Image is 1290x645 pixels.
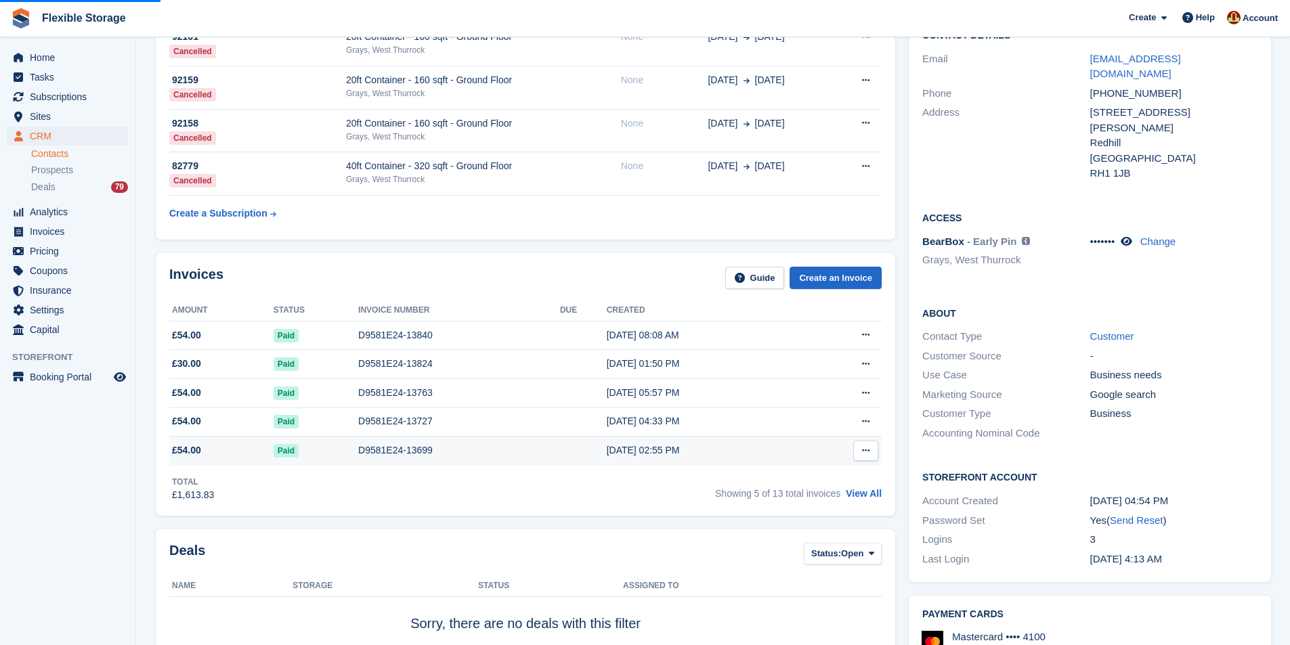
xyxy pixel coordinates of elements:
[1022,237,1030,245] img: icon-info-grey-7440780725fd019a000dd9b08b2336e03edf1995a4989e88bcd33f0948082b44.svg
[7,301,128,319] a: menu
[922,426,1090,441] div: Accounting Nominal Code
[11,8,31,28] img: stora-icon-8386f47178a22dfd0bd8f6a31ec36ba5ce8667c1dd55bd0f319d3a0aa187defe.svg
[346,87,621,99] div: Grays, West Thurrock
[346,159,621,173] div: 40ft Container - 320 sqft - Ground Floor
[12,351,135,364] span: Storefront
[30,261,111,280] span: Coupons
[7,87,128,106] a: menu
[169,88,216,102] div: Cancelled
[30,222,111,241] span: Invoices
[172,328,201,342] span: £54.00
[358,300,560,321] th: Invoice number
[7,68,128,87] a: menu
[346,30,621,44] div: 20ft Container - 160 sqft - Ground Floor
[621,116,708,131] div: None
[274,415,299,428] span: Paid
[7,368,128,386] a: menu
[1090,387,1257,403] div: Google search
[922,470,1257,483] h2: Storefront Account
[967,236,1016,247] span: - Early Pin
[274,444,299,458] span: Paid
[560,300,607,321] th: Due
[1090,349,1257,364] div: -
[952,631,1046,643] div: Mastercard •••• 4100
[621,159,708,173] div: None
[169,267,223,289] h2: Invoices
[922,306,1257,319] h2: About
[708,159,737,173] span: [DATE]
[358,443,560,458] div: D9581E24-13699
[7,127,128,146] a: menu
[30,301,111,319] span: Settings
[37,7,131,29] a: Flexible Storage
[1140,236,1176,247] a: Change
[922,210,1257,224] h2: Access
[172,476,214,488] div: Total
[1090,53,1181,80] a: [EMAIL_ADDRESS][DOMAIN_NAME]
[1090,513,1257,529] div: Yes
[1090,532,1257,548] div: 3
[31,181,56,194] span: Deals
[708,73,737,87] span: [DATE]
[169,575,293,597] th: Name
[31,180,128,194] a: Deals 79
[1196,11,1215,24] span: Help
[30,368,111,386] span: Booking Portal
[169,159,346,173] div: 82779
[623,575,882,597] th: Assigned to
[169,543,205,568] h2: Deals
[172,386,201,400] span: £54.00
[346,131,621,143] div: Grays, West Thurrock
[922,552,1090,567] div: Last Login
[922,609,1257,620] h2: Payment cards
[1090,86,1257,102] div: [PHONE_NUMBER]
[922,236,964,247] span: BearBox
[7,281,128,300] a: menu
[7,107,128,126] a: menu
[478,575,623,597] th: Status
[7,320,128,339] a: menu
[169,45,216,58] div: Cancelled
[358,328,560,342] div: D9581E24-13840
[274,386,299,400] span: Paid
[31,163,128,177] a: Prospects
[169,174,216,187] div: Cancelled
[169,131,216,145] div: Cancelled
[30,48,111,67] span: Home
[1110,514,1163,526] a: Send Reset
[30,107,111,126] span: Sites
[1090,330,1134,342] a: Customer
[922,349,1090,364] div: Customer Source
[790,267,882,289] a: Create an Invoice
[755,30,785,44] span: [DATE]
[274,300,358,321] th: Status
[755,116,785,131] span: [DATE]
[1090,105,1257,135] div: [STREET_ADDRESS][PERSON_NAME]
[293,575,478,597] th: Storage
[346,73,621,87] div: 20ft Container - 160 sqft - Ground Floor
[111,181,128,193] div: 79
[1227,11,1241,24] img: David Jones
[755,73,785,87] span: [DATE]
[30,242,111,261] span: Pricing
[358,386,560,400] div: D9581E24-13763
[169,116,346,131] div: 92158
[30,320,111,339] span: Capital
[7,242,128,261] a: menu
[172,414,201,428] span: £54.00
[708,116,737,131] span: [DATE]
[922,51,1090,82] div: Email
[30,87,111,106] span: Subscriptions
[607,357,805,371] div: [DATE] 01:50 PM
[172,357,201,371] span: £30.00
[621,30,708,44] div: None
[172,443,201,458] span: £54.00
[169,300,274,321] th: Amount
[1090,493,1257,509] div: [DATE] 04:54 PM
[922,329,1090,344] div: Contact Type
[607,328,805,342] div: [DATE] 08:08 AM
[1090,368,1257,383] div: Business needs
[30,281,111,300] span: Insurance
[922,406,1090,422] div: Customer Type
[1090,151,1257,166] div: [GEOGRAPHIC_DATA]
